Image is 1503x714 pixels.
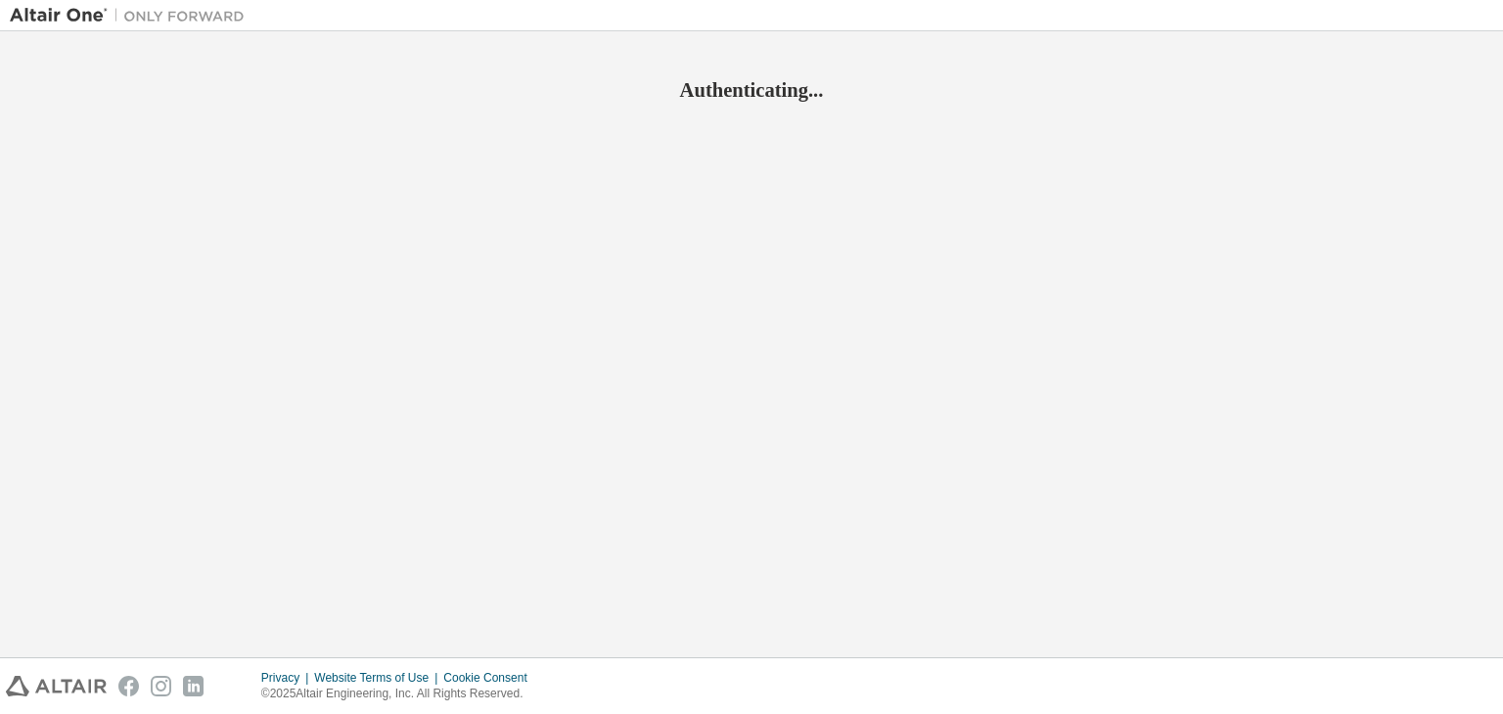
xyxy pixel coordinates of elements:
img: linkedin.svg [183,676,204,696]
img: altair_logo.svg [6,676,107,696]
p: © 2025 Altair Engineering, Inc. All Rights Reserved. [261,686,539,702]
div: Website Terms of Use [314,670,443,686]
img: facebook.svg [118,676,139,696]
h2: Authenticating... [10,77,1493,103]
div: Cookie Consent [443,670,538,686]
img: instagram.svg [151,676,171,696]
div: Privacy [261,670,314,686]
img: Altair One [10,6,254,25]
